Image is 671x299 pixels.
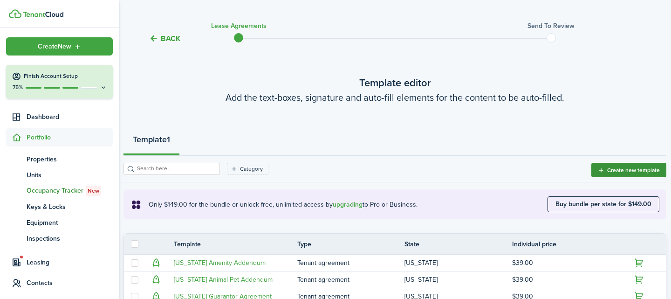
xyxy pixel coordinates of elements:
th: Individual price [512,239,619,249]
filter-tag: Open filter [227,163,268,175]
explanation-description: Only $149.00 for the bundle or unlock free, unlimited access by to Pro or Business. [149,200,548,209]
a: [US_STATE] Amenity Addendum [174,258,266,268]
a: Properties [6,151,113,167]
td: [US_STATE] [404,257,512,269]
a: Inspections [6,230,113,246]
span: Dashboard [27,112,113,122]
button: Create new template [591,163,666,177]
th: Type [297,239,404,249]
a: Dashboard [6,108,113,126]
span: Keys & Locks [27,202,113,212]
span: Portfolio [27,132,113,142]
button: Upgrade [150,257,163,270]
p: 75% [12,83,23,91]
span: Properties [27,154,113,164]
span: Leasing [27,257,113,267]
button: Finish Account Setup75% [6,65,113,98]
strong: Template [133,133,167,146]
a: Occupancy TrackerNew [6,183,113,199]
a: [US_STATE] Animal Pet Addendum [174,275,273,285]
button: Buy bundle per state for $149.00 [548,196,659,212]
td: $39.00 [512,257,619,269]
span: Contacts [27,278,113,288]
td: [US_STATE] [404,273,512,286]
span: Units [27,170,113,180]
button: Upgrade [632,257,645,270]
span: Inspections [27,234,113,243]
h3: Send to review [527,21,575,31]
button: Upgrade [632,273,645,286]
img: TenantCloud [23,12,63,17]
button: Upgrade [150,273,163,286]
span: Occupancy Tracker [27,186,113,196]
th: Template [167,239,297,249]
filter-tag-label: Category [240,165,263,173]
wizard-step-header-title: Template editor [123,75,666,90]
button: upgrading [333,201,363,209]
a: Units [6,167,113,183]
img: TenantCloud [9,9,21,18]
a: Keys & Locks [6,199,113,215]
a: Equipment [6,215,113,230]
input: Search here... [135,164,217,173]
wizard-step-header-description: Add the text-boxes, signature and auto-fill elements for the content to be auto-filled. [123,90,666,104]
button: Back [149,34,180,43]
th: State [404,239,512,249]
span: Create New [38,43,71,50]
button: Open menu [6,37,113,56]
span: New [88,187,99,195]
td: Tenant agreement [297,273,404,286]
h4: Finish Account Setup [24,72,107,80]
span: Equipment [27,218,113,228]
td: $39.00 [512,273,619,286]
h3: Lease Agreements [211,21,267,31]
i: soft [130,199,142,210]
strong: 1 [167,133,170,146]
td: Tenant agreement [297,257,404,269]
